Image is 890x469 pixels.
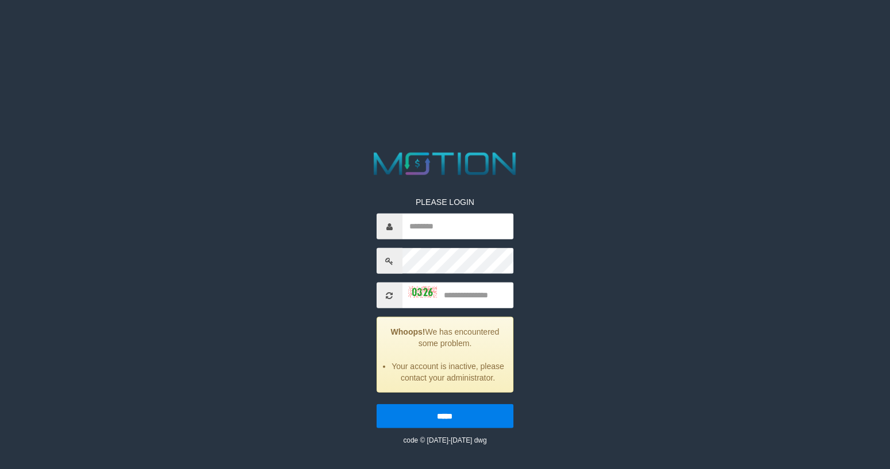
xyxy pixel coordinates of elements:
small: code © [DATE]-[DATE] dwg [403,436,486,444]
li: Your account is inactive, please contact your administrator. [392,361,504,383]
strong: Whoops! [391,327,425,336]
div: We has encountered some problem. [377,317,513,393]
img: captcha [408,286,437,297]
p: PLEASE LOGIN [377,196,513,208]
img: MOTION_logo.png [367,149,523,179]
